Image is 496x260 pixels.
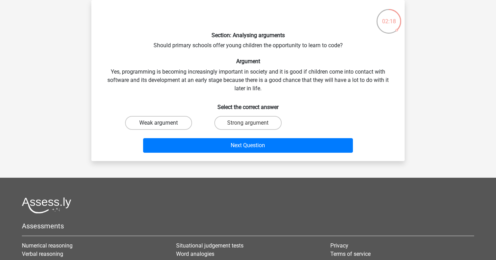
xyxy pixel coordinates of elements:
[176,242,243,249] a: Situational judgement tests
[376,8,402,26] div: 02:18
[330,251,371,257] a: Terms of service
[214,116,281,130] label: Strong argument
[102,58,394,65] h6: Argument
[22,251,63,257] a: Verbal reasoning
[22,197,71,213] img: Assessly logo
[22,242,73,249] a: Numerical reasoning
[102,32,394,39] h6: Section: Analysing arguments
[330,242,348,249] a: Privacy
[22,222,474,230] h5: Assessments
[125,116,192,130] label: Weak argument
[102,98,394,110] h6: Select the correct answer
[176,251,214,257] a: Word analogies
[94,6,402,156] div: Should primary schools offer young children the opportunity to learn to code? Yes, programming is...
[143,138,353,153] button: Next Question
